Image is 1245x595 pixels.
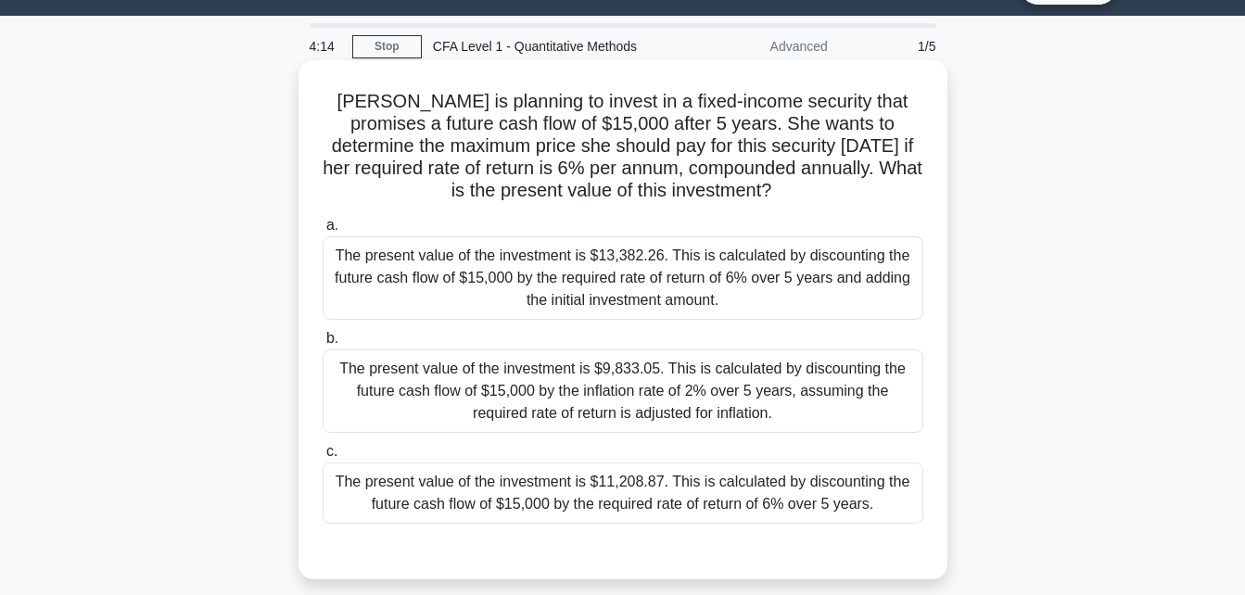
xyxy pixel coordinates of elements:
[839,28,947,65] div: 1/5
[326,443,337,459] span: c.
[323,349,923,433] div: The present value of the investment is $9,833.05. This is calculated by discounting the future ca...
[323,236,923,320] div: The present value of the investment is $13,382.26. This is calculated by discounting the future c...
[352,35,422,58] a: Stop
[326,217,338,233] span: a.
[326,330,338,346] span: b.
[677,28,839,65] div: Advanced
[422,28,677,65] div: CFA Level 1 - Quantitative Methods
[323,462,923,524] div: The present value of the investment is $11,208.87. This is calculated by discounting the future c...
[299,28,352,65] div: 4:14
[321,90,925,203] h5: [PERSON_NAME] is planning to invest in a fixed-income security that promises a future cash flow o...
